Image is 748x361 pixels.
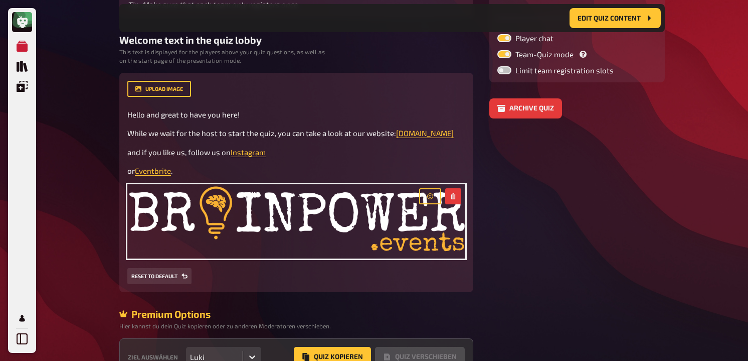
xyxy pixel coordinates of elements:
span: and if you like us, follow us on [127,148,231,157]
button: upload image [127,81,191,97]
label: Player chat [497,34,657,42]
small: Hier kannst du dein Quiz kopieren oder zu anderen Moderatoren verschieben. [119,322,332,330]
small: This text is displayed for the players above your quiz questions, as well as on the start page of... [119,48,332,65]
span: Hello and great to have you here! [127,110,240,119]
label: Team-Quiz mode [497,50,657,58]
a: Eventbrite [135,166,171,175]
button: Edit Quiz content [570,8,661,28]
a: Overlays [12,76,32,96]
a: Instagram [231,148,266,157]
h3: Welcome text in the quiz lobby [119,34,473,46]
span: Edit Quiz content [578,15,641,22]
button: Archive quiz [489,98,562,118]
span: . [171,166,172,175]
span: or [127,166,135,175]
a: My Quizzes [12,36,32,56]
label: Ziel auswählen [128,354,178,360]
div: Premium Options [119,308,473,320]
img: brainpower-events-logo-w [127,184,465,259]
a: [DOMAIN_NAME] [396,129,454,138]
a: Profile [12,308,32,328]
label: Limit team registration slots [497,66,657,74]
button: Reset to default [127,268,192,284]
a: Quiz Library [12,56,32,76]
span: While we wait for the host to start the quiz, you can take a look at our website: [127,129,396,138]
